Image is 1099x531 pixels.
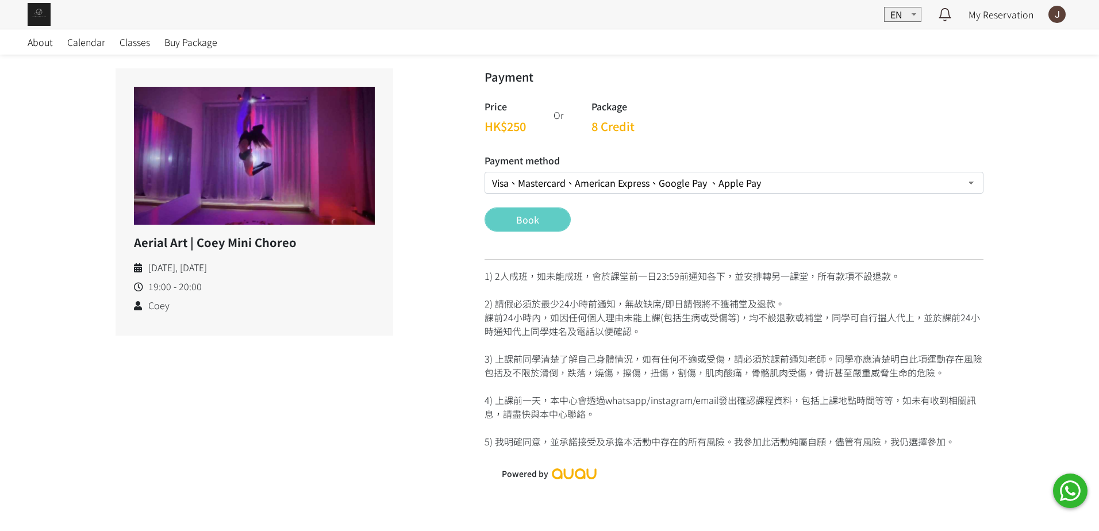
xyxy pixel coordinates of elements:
[485,68,983,86] h3: Payment
[591,118,635,135] h3: 8 Credit
[28,35,53,49] span: About
[120,29,150,55] a: Classes
[164,35,217,49] span: Buy Package
[485,259,983,448] div: 1) 2人成班，如未能成班，會於課堂前一日23:59前通知各下，並安排轉另一課堂，所有款項不設退款。 2) 請假必須於最少24小時前通知，無故缺席/即日請假將不獲補堂及退款。 課前24小時內，如...
[969,7,1033,21] a: My Reservation
[164,29,217,55] a: Buy Package
[120,35,150,49] span: Classes
[485,118,526,134] span: HK$250
[148,298,170,313] span: Coey
[554,108,564,122] div: Or
[148,260,207,275] span: [DATE], [DATE]
[485,207,571,232] button: Book
[28,29,53,55] a: About
[148,279,202,294] span: 19:00 - 20:00
[28,3,51,26] img: img_61c0148bb0266
[485,153,983,167] h5: Payment method
[591,99,635,113] h5: Package
[67,29,105,55] a: Calendar
[134,234,375,251] h5: Aerial Art | Coey Mini Choreo
[485,99,526,113] h5: Price
[67,35,105,49] span: Calendar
